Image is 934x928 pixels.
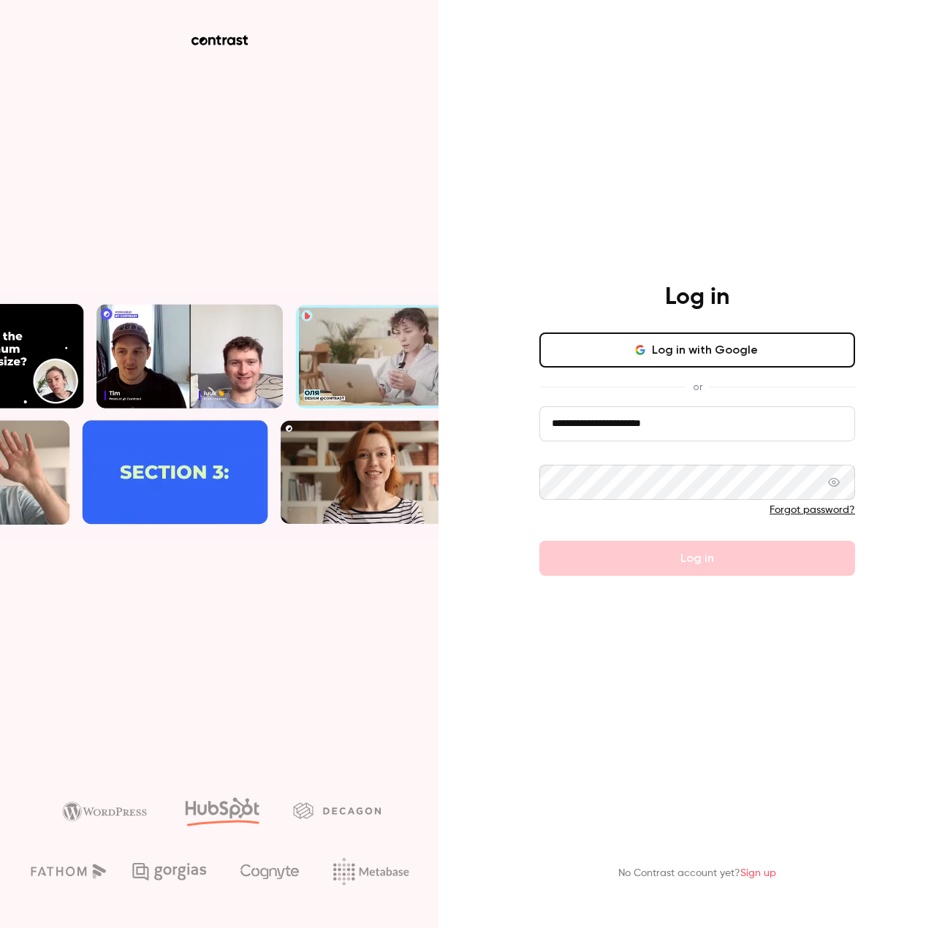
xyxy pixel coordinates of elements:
span: or [686,379,710,395]
h4: Log in [665,283,729,312]
a: Forgot password? [770,505,855,515]
a: Sign up [740,868,776,878]
button: Log in with Google [539,332,855,368]
img: decagon [293,802,381,818]
p: No Contrast account yet? [618,866,776,881]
